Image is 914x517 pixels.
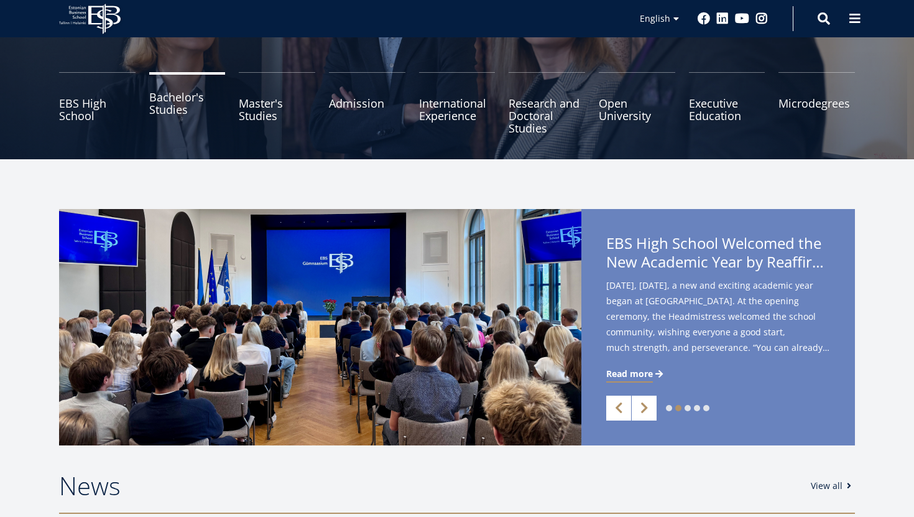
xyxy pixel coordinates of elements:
span: EBS High School Welcomed the [606,234,830,275]
a: 2 [675,405,681,411]
a: Executive Education [689,72,765,134]
a: EBS High School [59,72,136,134]
span: New Academic Year by Reaffirming Its Core Values [606,253,830,271]
a: Previous [606,396,631,421]
a: 4 [694,405,700,411]
a: View all [811,480,855,492]
a: Open University [599,72,675,134]
a: Youtube [735,12,749,25]
a: International Experience [419,72,496,134]
a: Next [632,396,657,421]
a: 3 [685,405,691,411]
a: Master's Studies [239,72,315,134]
a: Read more [606,368,665,380]
a: Bachelor's Studies [149,72,226,134]
a: Research and Doctoral Studies [509,72,585,134]
a: Linkedin [716,12,729,25]
span: much strength, and perseverance. “You can already feel the autumn in the air – and in a way it’s ... [606,340,830,355]
a: 5 [703,405,709,411]
a: Instagram [755,12,768,25]
span: [DATE], [DATE], a new and exciting academic year began at [GEOGRAPHIC_DATA]. At the opening cerem... [606,277,830,360]
a: Admission [329,72,405,134]
img: a [59,209,581,445]
a: 1 [666,405,672,411]
a: Facebook [698,12,710,25]
a: Microdegrees [778,72,855,134]
span: Read more [606,368,653,380]
h2: News [59,470,798,501]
